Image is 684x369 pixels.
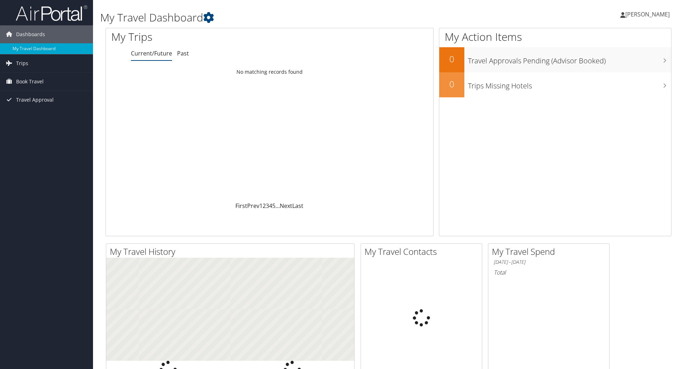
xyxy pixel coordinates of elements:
[439,78,464,90] h2: 0
[16,91,54,109] span: Travel Approval
[235,202,247,210] a: First
[247,202,259,210] a: Prev
[106,65,433,78] td: No matching records found
[275,202,280,210] span: …
[266,202,269,210] a: 3
[365,246,482,258] h2: My Travel Contacts
[494,268,604,276] h6: Total
[263,202,266,210] a: 2
[110,246,354,258] h2: My Travel History
[131,49,172,57] a: Current/Future
[625,10,670,18] span: [PERSON_NAME]
[16,73,44,91] span: Book Travel
[292,202,303,210] a: Last
[16,5,87,21] img: airportal-logo.png
[492,246,609,258] h2: My Travel Spend
[177,49,189,57] a: Past
[111,29,292,44] h1: My Trips
[280,202,292,210] a: Next
[269,202,272,210] a: 4
[468,77,671,91] h3: Trips Missing Hotels
[439,29,671,44] h1: My Action Items
[439,47,671,72] a: 0Travel Approvals Pending (Advisor Booked)
[259,202,263,210] a: 1
[494,259,604,266] h6: [DATE] - [DATE]
[439,53,464,65] h2: 0
[272,202,275,210] a: 5
[620,4,677,25] a: [PERSON_NAME]
[439,72,671,97] a: 0Trips Missing Hotels
[100,10,485,25] h1: My Travel Dashboard
[468,52,671,66] h3: Travel Approvals Pending (Advisor Booked)
[16,54,28,72] span: Trips
[16,25,45,43] span: Dashboards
